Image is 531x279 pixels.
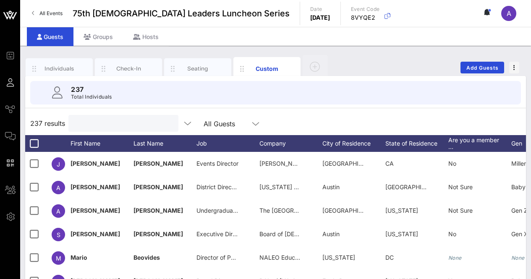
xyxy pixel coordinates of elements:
div: Custom [248,64,286,73]
div: Are you a member … [448,135,511,152]
div: Guests [27,27,73,46]
p: Event Code [351,5,380,13]
p: Date [310,5,330,13]
div: Check-In [110,65,147,73]
span: 75th [DEMOGRAPHIC_DATA] Leaders Luncheon Series [73,7,290,20]
div: Seating [179,65,217,73]
p: [DATE] [310,13,330,22]
p: 237 [71,84,112,94]
div: Groups [73,27,123,46]
span: Executive Director [196,230,247,237]
div: Hosts [123,27,169,46]
span: Director of Policy and Legislative Affairs [196,254,306,261]
div: Last Name [133,135,196,152]
span: No [448,160,456,167]
span: A [507,9,511,18]
span: J [57,161,60,168]
span: [US_STATE] House of Representatives [259,183,364,190]
span: [US_STATE] [385,207,418,214]
span: Board of [DEMOGRAPHIC_DATA] Legislative Leaders [259,230,405,237]
div: Job [196,135,259,152]
span: [PERSON_NAME] [71,230,120,237]
span: [US_STATE] [322,254,355,261]
p: Total Individuals [71,93,112,101]
span: M [56,255,61,262]
div: All Guests [199,115,266,132]
span: Events Director [196,160,238,167]
span: [GEOGRAPHIC_DATA] [322,160,382,167]
span: [PERSON_NAME] [71,207,120,214]
i: None [511,255,525,261]
div: Company [259,135,322,152]
span: [GEOGRAPHIC_DATA] [385,183,445,190]
span: No [448,230,456,237]
span: [PERSON_NAME] Consulting [259,160,338,167]
span: Mario [71,254,87,261]
span: All Events [39,10,63,16]
span: Not Sure [448,183,473,190]
span: Add Guests [466,65,499,71]
span: Not Sure [448,207,473,214]
i: None [448,255,462,261]
span: S [57,231,60,238]
span: [PERSON_NAME] [71,183,120,190]
div: All Guests [204,120,235,128]
span: Austin [322,230,340,237]
span: [GEOGRAPHIC_DATA] [322,207,382,214]
div: First Name [71,135,133,152]
span: Beovides [133,254,160,261]
span: The [GEOGRAPHIC_DATA][US_STATE] [259,207,364,214]
div: A [501,6,516,21]
div: City of Residence [322,135,385,152]
span: DC [385,254,394,261]
span: [PERSON_NAME] [133,183,183,190]
a: All Events [27,7,68,20]
span: A [56,208,60,215]
span: A [56,184,60,191]
div: Individuals [41,65,78,73]
span: [PERSON_NAME] [71,160,120,167]
span: Undergraduate Student [196,207,262,214]
div: State of Residence [385,135,448,152]
span: [PERSON_NAME] [133,230,183,237]
p: 8VYQE2 [351,13,380,22]
span: [PERSON_NAME] [133,207,183,214]
span: [PERSON_NAME] [133,160,183,167]
span: District Director [196,183,239,190]
span: NALEO Educational Fund [259,254,329,261]
span: 237 results [30,118,65,128]
span: Austin [322,183,340,190]
button: Add Guests [460,62,504,73]
span: CA [385,160,394,167]
span: [US_STATE] [385,230,418,237]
